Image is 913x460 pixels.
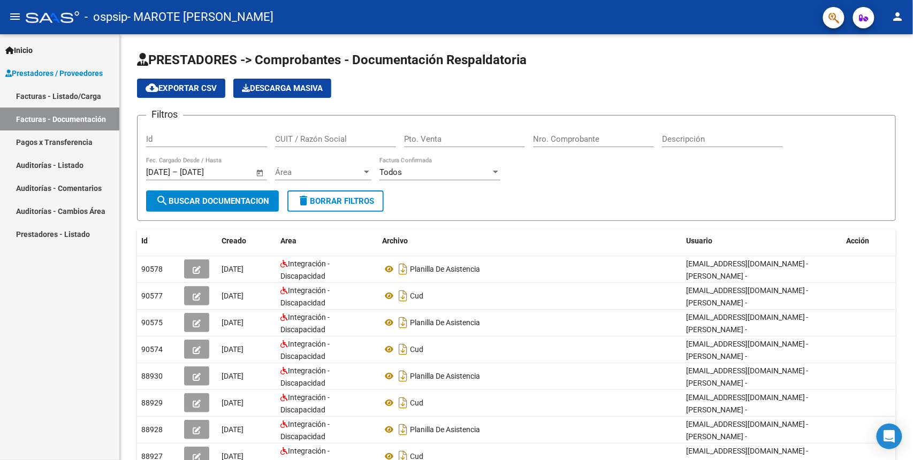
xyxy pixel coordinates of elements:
[686,259,809,280] span: [EMAIL_ADDRESS][DOMAIN_NAME] - [PERSON_NAME] -
[275,167,362,177] span: Área
[233,79,331,98] button: Descarga Masiva
[686,236,712,245] span: Usuario
[686,366,809,387] span: [EMAIL_ADDRESS][DOMAIN_NAME] - [PERSON_NAME] -
[141,372,163,380] span: 88930
[146,190,279,212] button: Buscar Documentacion
[222,345,244,354] span: [DATE]
[892,10,904,23] mat-icon: person
[686,420,809,441] span: [EMAIL_ADDRESS][DOMAIN_NAME] - [PERSON_NAME] -
[5,67,103,79] span: Prestadores / Proveedores
[146,167,170,177] input: Fecha inicio
[141,292,163,300] span: 90577
[280,286,330,307] span: Integración - Discapacidad
[180,167,232,177] input: Fecha fin
[222,265,244,273] span: [DATE]
[842,229,896,252] datatable-header-cell: Acción
[141,425,163,434] span: 88928
[222,318,244,327] span: [DATE]
[410,372,480,380] span: Planilla De Asistencia
[242,83,323,93] span: Descarga Masiva
[410,345,423,354] span: Cud
[146,83,217,93] span: Exportar CSV
[686,286,809,307] span: [EMAIL_ADDRESS][DOMAIN_NAME] - [PERSON_NAME] -
[280,313,330,334] span: Integración - Discapacidad
[127,5,273,29] span: - MAROTE [PERSON_NAME]
[682,229,842,252] datatable-header-cell: Usuario
[141,236,148,245] span: Id
[280,236,296,245] span: Area
[280,393,330,414] span: Integración - Discapacidad
[382,236,408,245] span: Archivo
[276,229,378,252] datatable-header-cell: Area
[877,424,902,449] div: Open Intercom Messenger
[378,229,682,252] datatable-header-cell: Archivo
[156,196,269,206] span: Buscar Documentacion
[686,313,809,334] span: [EMAIL_ADDRESS][DOMAIN_NAME] - [PERSON_NAME] -
[297,196,374,206] span: Borrar Filtros
[141,318,163,327] span: 90575
[410,398,423,407] span: Cud
[141,345,163,354] span: 90574
[379,167,402,177] span: Todos
[280,259,330,280] span: Integración - Discapacidad
[410,292,423,300] span: Cud
[141,398,163,407] span: 88929
[686,340,809,361] span: [EMAIL_ADDRESS][DOMAIN_NAME] - [PERSON_NAME] -
[137,229,180,252] datatable-header-cell: Id
[396,314,410,331] i: Descargar documento
[280,340,330,361] span: Integración - Discapacidad
[396,394,410,411] i: Descargar documento
[141,265,163,273] span: 90578
[686,393,809,414] span: [EMAIL_ADDRESS][DOMAIN_NAME] - [PERSON_NAME] -
[146,107,183,122] h3: Filtros
[396,287,410,304] i: Descargar documento
[156,194,169,207] mat-icon: search
[146,81,158,94] mat-icon: cloud_download
[410,265,480,273] span: Planilla De Asistencia
[254,167,267,179] button: Open calendar
[222,425,244,434] span: [DATE]
[222,372,244,380] span: [DATE]
[5,44,33,56] span: Inicio
[222,292,244,300] span: [DATE]
[410,318,480,327] span: Planilla De Asistencia
[222,398,244,407] span: [DATE]
[9,10,21,23] mat-icon: menu
[847,236,870,245] span: Acción
[222,236,246,245] span: Creado
[137,79,225,98] button: Exportar CSV
[396,260,410,278] i: Descargar documento
[280,366,330,387] span: Integración - Discapacidad
[396,421,410,438] i: Descargar documento
[396,341,410,358] i: Descargar documento
[297,194,310,207] mat-icon: delete
[172,167,178,177] span: –
[396,367,410,385] i: Descargar documento
[217,229,276,252] datatable-header-cell: Creado
[287,190,384,212] button: Borrar Filtros
[280,420,330,441] span: Integración - Discapacidad
[410,425,480,434] span: Planilla De Asistencia
[137,52,527,67] span: PRESTADORES -> Comprobantes - Documentación Respaldatoria
[85,5,127,29] span: - ospsip
[233,79,331,98] app-download-masive: Descarga masiva de comprobantes (adjuntos)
